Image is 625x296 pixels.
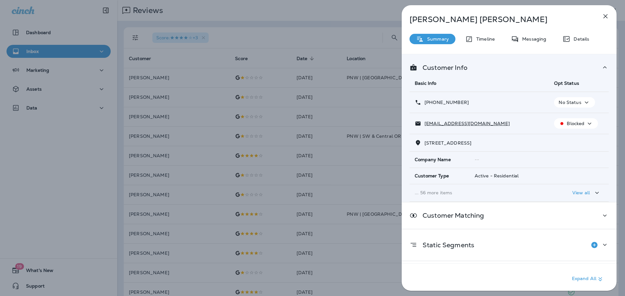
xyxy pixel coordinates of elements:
[417,242,474,248] p: Static Segments
[421,100,469,105] p: [PHONE_NUMBER]
[475,173,519,179] span: Active - Residential
[410,15,587,24] p: [PERSON_NAME] [PERSON_NAME]
[570,36,589,42] p: Details
[424,36,449,42] p: Summary
[572,190,590,195] p: View all
[570,187,604,199] button: View all
[588,238,601,251] button: Add to Static Segment
[421,121,510,126] p: [EMAIL_ADDRESS][DOMAIN_NAME]
[572,275,604,283] p: Expand All
[415,173,449,179] span: Customer Type
[415,190,544,195] p: ... 56 more items
[554,80,579,86] span: Opt Status
[417,213,484,218] p: Customer Matching
[567,121,584,126] p: Blocked
[554,118,598,129] button: Blocked
[519,36,546,42] p: Messaging
[473,36,495,42] p: Timeline
[554,97,595,108] button: No Status
[415,157,451,162] span: Company Name
[559,100,581,105] p: No Status
[475,157,479,162] span: --
[415,80,436,86] span: Basic Info
[424,140,471,146] span: [STREET_ADDRESS]
[417,65,467,70] p: Customer Info
[569,273,607,285] button: Expand All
